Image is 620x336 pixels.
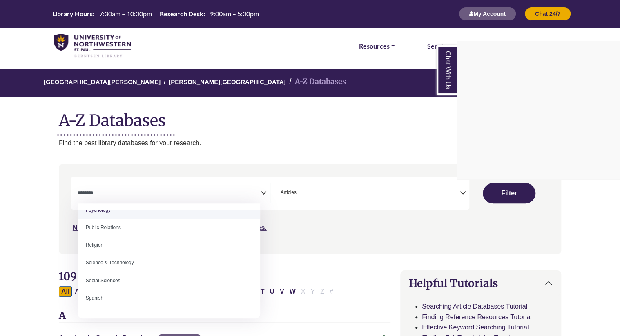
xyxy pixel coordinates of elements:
iframe: Chat Widget [457,41,620,179]
li: Religion [78,237,260,254]
li: Social Sciences [78,272,260,290]
li: Public Relations [78,219,260,237]
li: Psychology [78,201,260,219]
div: Chat With Us [457,41,620,179]
li: Science & Technology [78,254,260,272]
a: Chat With Us [437,45,457,95]
li: Theater & Dance [78,307,260,325]
li: Spanish [78,290,260,307]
